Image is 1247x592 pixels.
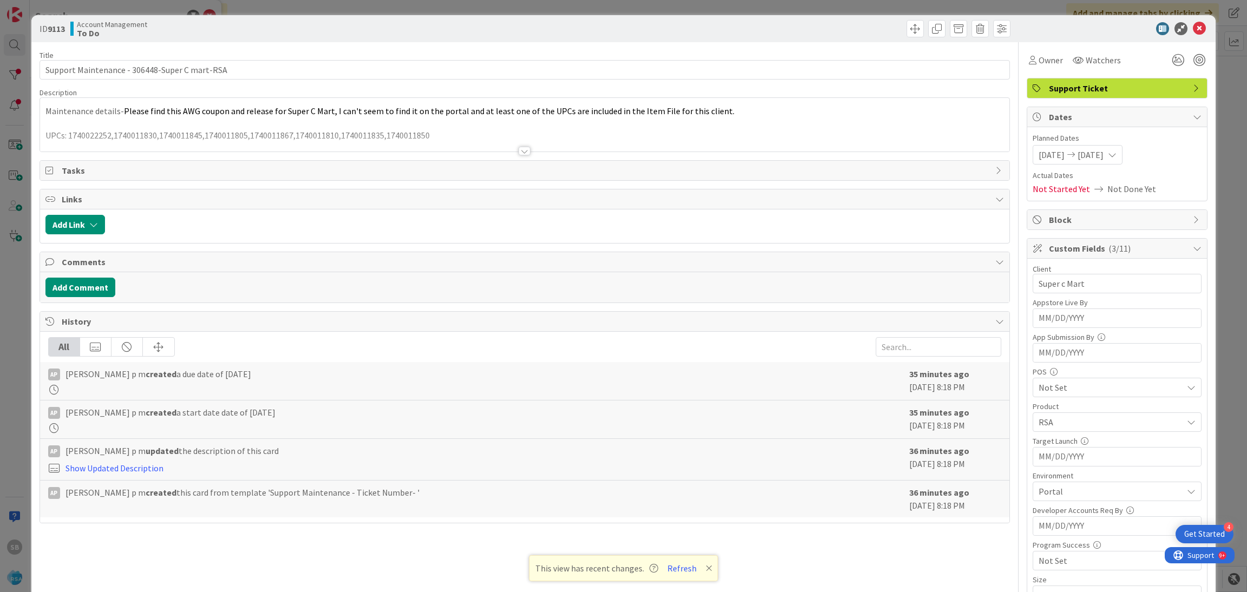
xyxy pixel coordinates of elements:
div: Developer Accounts Req By [1033,507,1202,514]
div: Target Launch [1033,437,1202,445]
div: 4 [1224,522,1233,532]
span: Support [23,2,49,15]
span: Block [1049,213,1187,226]
span: Comments [62,255,990,268]
b: created [146,487,176,498]
button: Add Link [45,215,105,234]
b: updated [146,445,179,456]
b: created [146,369,176,379]
span: Dates [1049,110,1187,123]
div: Size [1033,576,1202,583]
input: MM/DD/YYYY [1039,309,1196,327]
a: Show Updated Description [65,463,163,473]
div: Product [1033,403,1202,410]
div: Program Success [1033,541,1202,549]
b: 36 minutes ago [909,445,969,456]
span: Custom Fields [1049,242,1187,255]
p: Maintenance details- [45,105,1005,117]
span: Support Ticket [1049,82,1187,95]
span: [DATE] [1078,148,1104,161]
label: Client [1033,264,1051,274]
span: Tasks [62,164,990,177]
div: POS [1033,368,1202,376]
span: Please find this AWG coupon and release for Super C Mart, I can't seem to find it on the portal a... [124,106,734,116]
input: type card name here... [40,60,1010,80]
span: ( 3/11 ) [1108,243,1131,254]
input: MM/DD/YYYY [1039,517,1196,535]
span: [PERSON_NAME] p m this card from template 'Support Maintenance - Ticket Number- ' [65,486,419,499]
div: [DATE] 8:18 PM [909,486,1001,512]
input: MM/DD/YYYY [1039,448,1196,466]
b: 9113 [48,23,65,34]
b: created [146,407,176,418]
span: Account Management [77,20,147,29]
span: Not Set [1039,381,1183,394]
span: Actual Dates [1033,170,1202,181]
button: Add Comment [45,278,115,297]
span: Description [40,88,77,97]
span: [DATE] [1039,148,1065,161]
b: To Do [77,29,147,37]
b: 35 minutes ago [909,407,969,418]
span: [PERSON_NAME] p m a start date date of [DATE] [65,406,275,419]
input: Search... [876,337,1001,357]
div: 9+ [55,4,60,13]
span: RSA [1039,416,1183,429]
div: App Submission By [1033,333,1202,341]
input: MM/DD/YYYY [1039,344,1196,362]
span: Owner [1039,54,1063,67]
span: Not Started Yet [1033,182,1090,195]
span: History [62,315,990,328]
div: Environment [1033,472,1202,479]
span: ID [40,22,65,35]
span: Watchers [1086,54,1121,67]
div: [DATE] 8:18 PM [909,406,1001,433]
b: 35 minutes ago [909,369,969,379]
span: This view has recent changes. [535,562,658,575]
span: [PERSON_NAME] p m a due date of [DATE] [65,367,251,380]
span: Portal [1039,485,1183,498]
div: Ap [48,369,60,380]
div: [DATE] 8:18 PM [909,444,1001,475]
div: Get Started [1184,529,1225,540]
div: All [49,338,80,356]
label: Title [40,50,54,60]
span: Not Set [1039,554,1183,567]
span: [PERSON_NAME] p m the description of this card [65,444,279,457]
b: 36 minutes ago [909,487,969,498]
div: [DATE] 8:18 PM [909,367,1001,394]
div: Appstore Live By [1033,299,1202,306]
div: Ap [48,487,60,499]
span: Not Done Yet [1107,182,1156,195]
button: Refresh [664,561,700,575]
div: Open Get Started checklist, remaining modules: 4 [1176,525,1233,543]
div: Ap [48,407,60,419]
span: Planned Dates [1033,133,1202,144]
span: Links [62,193,990,206]
div: Ap [48,445,60,457]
